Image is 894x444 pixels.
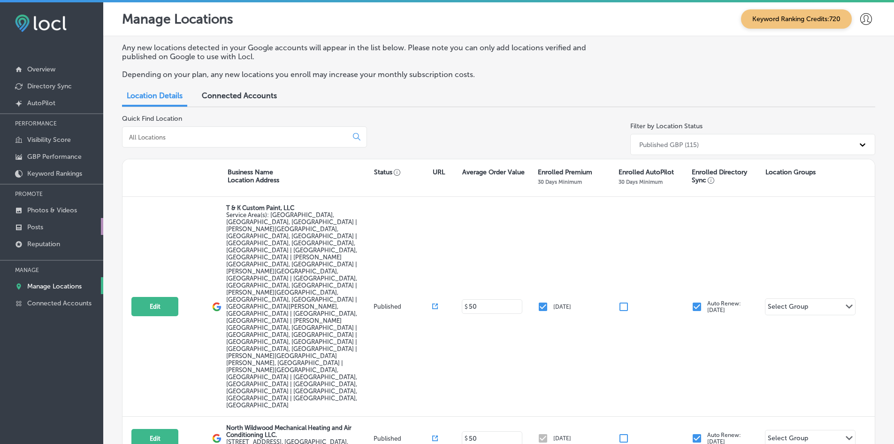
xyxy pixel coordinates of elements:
p: Published [374,303,432,310]
p: Reputation [27,240,60,248]
p: GBP Performance [27,153,82,161]
p: [DATE] [553,304,571,310]
span: Location Details [127,91,183,100]
p: URL [433,168,445,176]
p: [DATE] [553,435,571,442]
label: Quick Find Location [122,115,182,123]
p: Enrolled Directory Sync [692,168,760,184]
p: 30 Days Minimum [619,179,663,185]
p: Overview [27,65,55,73]
p: $ [465,304,468,310]
p: 30 Days Minimum [538,179,582,185]
div: Select Group [768,303,808,313]
span: Nocatee, FL, USA | Asbury Lake, FL, USA | Jacksonville, FL, USA | Lawtey, FL 32058, USA | Starke,... [226,211,357,409]
p: Depending on your plan, any new locations you enroll may increase your monthly subscription costs. [122,70,611,79]
img: logo [212,434,222,443]
p: Manage Locations [27,282,82,290]
button: Edit [131,297,178,316]
p: Any new locations detected in your Google accounts will appear in the list below. Please note you... [122,43,611,61]
p: Location Groups [765,168,816,176]
p: Keyword Rankings [27,170,82,178]
p: Status [374,168,433,176]
p: North Wildwood Mechanical Heating and Air Conditioning LLC. [226,424,371,438]
p: Enrolled Premium [538,168,592,176]
span: Keyword Ranking Credits: 720 [741,9,852,29]
p: Enrolled AutoPilot [619,168,674,176]
p: Connected Accounts [27,299,92,307]
label: Filter by Location Status [630,122,703,130]
img: logo [212,302,222,312]
p: Auto Renew: [DATE] [707,300,741,313]
span: Connected Accounts [202,91,277,100]
p: Directory Sync [27,82,72,90]
p: T & K Custom Paint, LLC [226,204,371,211]
p: Business Name Location Address [228,168,279,184]
p: Manage Locations [122,11,233,27]
p: Photos & Videos [27,206,77,214]
p: Average Order Value [462,168,525,176]
p: $ [465,435,468,442]
div: Published GBP (115) [639,140,699,148]
p: Posts [27,223,43,231]
p: Visibility Score [27,136,71,144]
p: Published [374,435,432,442]
input: All Locations [128,133,345,141]
img: fda3e92497d09a02dc62c9cd864e3231.png [15,15,67,32]
p: AutoPilot [27,99,55,107]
